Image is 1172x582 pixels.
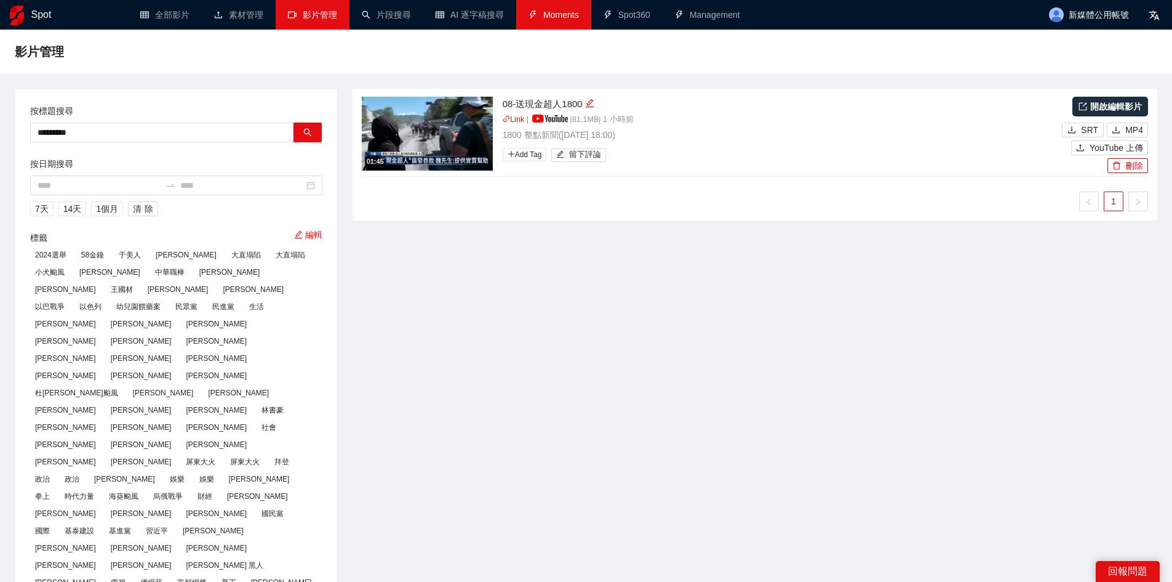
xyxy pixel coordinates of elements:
[74,300,106,313] span: 以色列
[257,403,289,417] span: 林書豪
[181,334,252,348] span: [PERSON_NAME]
[150,265,189,279] span: 中華職棒
[1079,192,1099,211] button: left
[165,180,175,190] span: to
[288,10,297,19] span: video-camera
[63,202,73,216] span: 14
[1104,192,1123,211] a: 1
[30,403,101,417] span: [PERSON_NAME]
[503,114,1059,126] p: | | 81.1 MB | 1 小時前
[181,369,252,382] span: [PERSON_NAME]
[214,10,263,20] a: upload素材管理
[10,6,24,25] img: logo
[1128,192,1148,211] button: right
[30,559,101,572] span: [PERSON_NAME]
[60,524,99,538] span: 基泰建設
[148,490,188,503] span: 烏俄戰爭
[30,524,55,538] span: 國際
[106,455,177,469] span: [PERSON_NAME]
[104,490,143,503] span: 海葵颱風
[30,490,55,503] span: 拳上
[225,455,265,469] span: 屏東大火
[1112,126,1120,135] span: download
[365,156,386,167] div: 01:45
[1096,561,1160,582] div: 回報問題
[30,541,101,555] span: [PERSON_NAME]
[203,386,274,400] span: [PERSON_NAME]
[165,472,189,486] span: 娛樂
[362,10,411,20] a: search片段搜尋
[181,541,252,555] span: [PERSON_NAME]
[294,230,322,240] a: 編輯
[181,352,252,365] span: [PERSON_NAME]
[194,265,265,279] span: [PERSON_NAME]
[91,201,123,216] button: 1個月
[30,507,101,520] span: [PERSON_NAME]
[508,150,515,158] span: plus
[30,157,73,171] label: 按日期搜尋
[181,507,252,520] span: [PERSON_NAME]
[293,123,322,142] button: search
[181,403,252,417] span: [PERSON_NAME]
[1076,143,1085,153] span: upload
[151,248,221,262] span: [PERSON_NAME]
[30,421,101,434] span: [PERSON_NAME]
[503,115,511,123] span: link
[106,352,177,365] span: [PERSON_NAME]
[362,97,493,171] img: 8b5f8482-d1df-4206-a888-5fd66c8e3e2e.jpg
[58,201,87,216] button: 14天
[30,248,71,262] span: 2024選舉
[1067,126,1076,135] span: download
[128,201,158,216] button: 清除
[30,283,101,296] span: [PERSON_NAME]
[1081,123,1098,137] span: SRT
[30,317,101,331] span: [PERSON_NAME]
[244,300,269,313] span: 生活
[257,507,289,520] span: 國民黨
[30,386,123,400] span: 杜[PERSON_NAME]颱風
[74,265,145,279] span: [PERSON_NAME]
[1078,102,1087,111] span: export
[170,300,202,313] span: 民眾黨
[303,128,312,138] span: search
[30,334,101,348] span: [PERSON_NAME]
[1085,198,1093,206] span: left
[1112,161,1121,171] span: delete
[89,472,160,486] span: [PERSON_NAME]
[30,455,101,469] span: [PERSON_NAME]
[218,283,289,296] span: [PERSON_NAME]
[604,10,650,20] a: thunderboltSpot360
[30,472,55,486] span: 政治
[1062,123,1104,137] button: downloadSRT
[106,507,177,520] span: [PERSON_NAME]
[193,490,217,503] span: 財經
[1125,123,1143,137] span: MP4
[60,490,99,503] span: 時代力量
[1134,198,1142,206] span: right
[106,541,177,555] span: [PERSON_NAME]
[30,300,70,313] span: 以巴戰爭
[503,128,1059,142] p: 1800 整點新聞 ( [DATE] 18:00 )
[1049,7,1064,22] img: avatar
[35,202,40,216] span: 7
[1107,123,1148,137] button: downloadMP4
[503,115,525,124] a: linkLink
[1107,158,1148,173] button: delete刪除
[269,455,294,469] span: 拜登
[106,403,177,417] span: [PERSON_NAME]
[30,369,101,382] span: [PERSON_NAME]
[30,104,73,118] label: 按標題搜尋
[181,455,220,469] span: 屏東大火
[675,10,740,20] a: thunderboltManagement
[76,248,109,262] span: 58金鐘
[532,115,568,123] img: yt_logo_rgb_light.a676ea31.png
[551,148,606,162] button: edit留下評論
[30,438,101,451] span: [PERSON_NAME]
[143,283,213,296] span: [PERSON_NAME]
[106,559,177,572] span: [PERSON_NAME]
[181,317,252,331] span: [PERSON_NAME]
[181,421,252,434] span: [PERSON_NAME]
[585,99,594,108] span: edit
[194,472,219,486] span: 娛樂
[1079,192,1099,211] li: 上一頁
